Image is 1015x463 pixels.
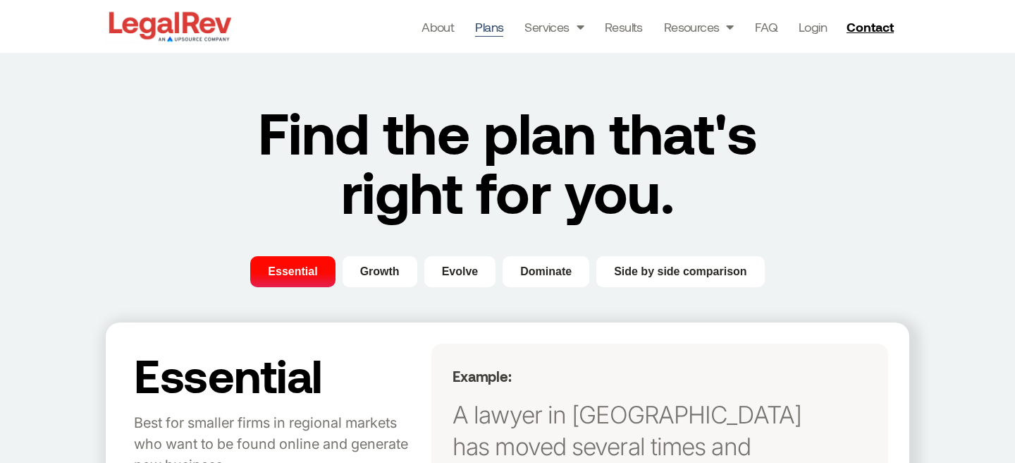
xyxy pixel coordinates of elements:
a: FAQ [755,17,777,37]
h2: Essential [134,351,424,399]
h2: Find the plan that's right for you. [226,102,789,221]
span: Contact [847,20,894,33]
span: Side by side comparison [614,263,747,280]
span: Growth [360,263,400,280]
nav: Menu [422,17,827,37]
a: Login [799,17,827,37]
span: Essential [268,263,317,280]
h5: Example: [453,368,824,385]
a: Services [524,17,584,37]
a: Resources [664,17,734,37]
a: About [422,17,454,37]
span: Dominate [520,263,572,280]
span: Evolve [442,263,479,280]
a: Results [605,17,643,37]
a: Contact [841,16,903,38]
a: Plans [475,17,503,37]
